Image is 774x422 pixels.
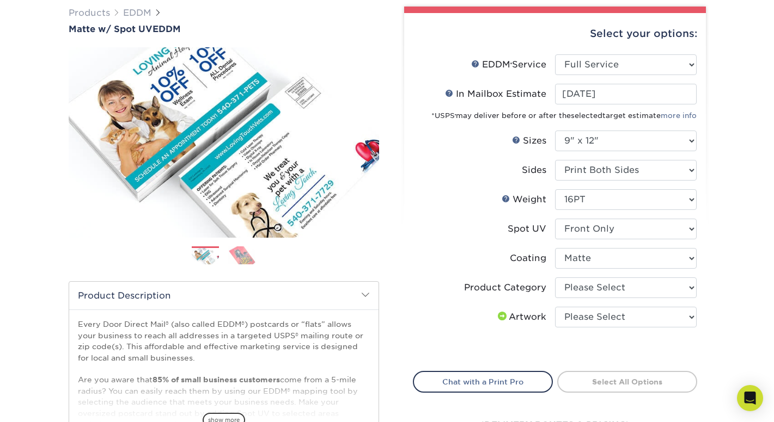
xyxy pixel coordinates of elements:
img: EDDM 02 [228,246,255,265]
img: EDDM 01 [192,247,219,265]
a: Select All Options [557,371,697,393]
img: Matte w/ Spot UV 01 [69,40,379,246]
div: Open Intercom Messenger [737,385,763,411]
a: more info [661,111,697,120]
div: Weight [502,193,546,206]
div: Artwork [496,311,546,324]
div: Sizes [512,134,546,147]
div: Sides [522,164,546,177]
a: EDDM [123,8,151,18]
a: Products [69,8,110,18]
small: *USPS may deliver before or after the target estimate [431,111,697,120]
div: Select your options: [413,13,697,54]
h2: Product Description [69,282,379,309]
span: selected [571,111,602,120]
div: In Mailbox Estimate [445,88,546,101]
div: Product Category [464,281,546,294]
input: Select Date [555,84,697,104]
sup: ® [510,62,512,66]
div: Spot UV [508,222,546,235]
sup: ® [455,114,456,117]
a: Matte w/ Spot UVEDDM [69,24,379,34]
span: Matte w/ Spot UV [69,24,153,34]
a: Chat with a Print Pro [413,371,553,393]
h1: EDDM [69,24,379,34]
div: Coating [510,252,546,265]
div: EDDM Service [471,58,546,71]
